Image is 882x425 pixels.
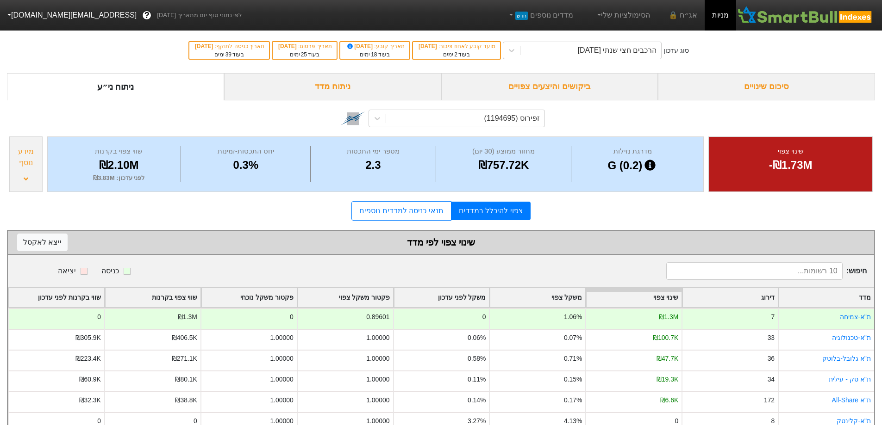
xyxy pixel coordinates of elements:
[419,43,438,49] span: [DATE]
[666,262,843,280] input: 10 רשומות...
[564,333,582,343] div: 0.07%
[172,333,197,343] div: ₪406.5K
[663,46,689,55] div: סוג עדכון
[592,6,654,25] a: הסימולציות שלי
[183,157,308,173] div: 0.3%
[515,12,528,20] span: חדש
[313,157,433,173] div: 2.3
[7,73,224,100] div: ניתוח ני״ע
[366,375,389,384] div: 1.00000
[490,288,585,307] div: Toggle SortBy
[418,50,495,59] div: בעוד ימים
[59,157,178,173] div: ₪2.10M
[768,354,775,363] div: 36
[183,146,308,157] div: יחס התכסות-זמינות
[468,333,486,343] div: 0.06%
[225,51,231,58] span: 39
[394,288,489,307] div: Toggle SortBy
[9,288,104,307] div: Toggle SortBy
[768,333,775,343] div: 33
[371,51,377,58] span: 18
[313,146,433,157] div: מספר ימי התכסות
[454,51,457,58] span: 2
[657,354,678,363] div: ₪47.7K
[351,201,451,221] a: תנאי כניסה למדדים נוספים
[736,6,875,25] img: SmartBull
[840,313,871,320] a: ת''א-צמיחה
[837,417,871,425] a: ת"א-קלינטק
[175,395,197,405] div: ₪38.8K
[653,333,678,343] div: ₪100.7K
[58,265,76,277] div: יציאה
[277,42,332,50] div: תאריך פרסום :
[768,375,775,384] div: 34
[658,73,875,100] div: סיכום שינויים
[75,354,101,363] div: ₪223.4K
[666,262,867,280] span: חיפוש :
[270,395,293,405] div: 1.00000
[564,312,582,322] div: 1.06%
[771,312,775,322] div: 7
[366,354,389,363] div: 1.00000
[438,146,569,157] div: מחזור ממוצע (30 יום)
[224,73,441,100] div: ניתוח מדד
[341,106,365,130] img: tase link
[157,11,242,20] span: לפי נתוני סוף יום מתאריך [DATE]
[659,312,678,322] div: ₪1.3M
[270,354,293,363] div: 1.00000
[346,43,375,49] span: [DATE]
[451,202,531,220] a: צפוי להיכלל במדדים
[482,312,486,322] div: 0
[468,395,486,405] div: 0.14%
[345,50,405,59] div: בעוד ימים
[178,312,197,322] div: ₪1.3M
[277,50,332,59] div: בעוד ימים
[484,113,540,124] div: זפירוס (1194695)
[578,45,657,56] div: הרכבים חצי שנתי [DATE]
[720,157,861,173] div: -₪1.73M
[144,9,150,22] span: ?
[574,157,692,174] div: G (0.2)
[75,333,101,343] div: ₪305.9K
[564,375,582,384] div: 0.15%
[345,42,405,50] div: תאריך קובע :
[564,354,582,363] div: 0.71%
[270,375,293,384] div: 1.00000
[270,333,293,343] div: 1.00000
[574,146,692,157] div: מדרגת נזילות
[720,146,861,157] div: שינוי צפוי
[779,288,874,307] div: Toggle SortBy
[822,355,871,362] a: ת''א גלובל-בלוטק
[97,312,101,322] div: 0
[586,288,682,307] div: Toggle SortBy
[201,288,297,307] div: Toggle SortBy
[195,43,215,49] span: [DATE]
[59,173,178,183] div: לפני עדכון : ₪3.83M
[764,395,775,405] div: 172
[468,354,486,363] div: 0.58%
[438,157,569,173] div: ₪757.72K
[278,43,298,49] span: [DATE]
[657,375,678,384] div: ₪19.3K
[17,234,68,251] button: ייצא לאקסל
[366,333,389,343] div: 1.00000
[832,396,871,404] a: ת''א All-Share
[175,375,197,384] div: ₪80.1K
[832,334,871,341] a: ת''א-טכנולוגיה
[101,265,119,277] div: כניסה
[366,312,389,322] div: 0.89601
[105,288,200,307] div: Toggle SortBy
[301,51,307,58] span: 25
[682,288,778,307] div: Toggle SortBy
[829,376,871,383] a: ת''א טק - עילית
[660,395,679,405] div: ₪6.6K
[564,395,582,405] div: 0.17%
[441,73,658,100] div: ביקושים והיצעים צפויים
[79,395,101,405] div: ₪32.3K
[366,395,389,405] div: 1.00000
[59,146,178,157] div: שווי צפוי בקרנות
[503,6,577,25] a: מדדים נוספיםחדש
[468,375,486,384] div: 0.11%
[194,50,264,59] div: בעוד ימים
[12,146,40,168] div: מידע נוסף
